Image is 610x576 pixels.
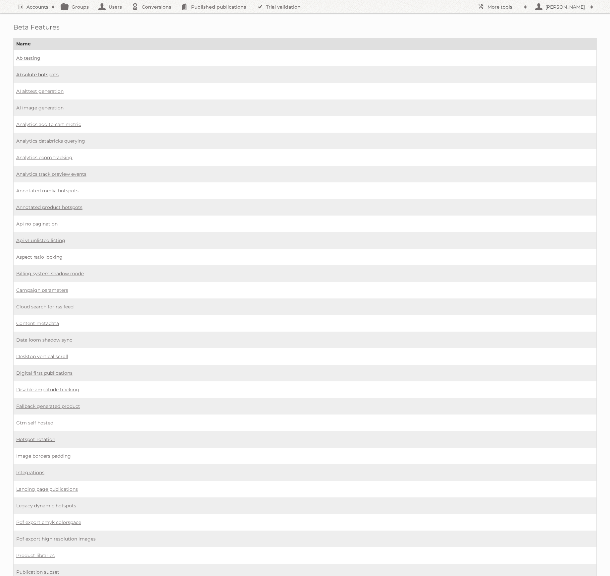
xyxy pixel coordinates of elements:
a: Hotspot rotation [16,436,55,442]
h2: [PERSON_NAME] [544,4,587,10]
a: Fallback generated product [16,403,80,409]
h2: Accounts [26,4,48,10]
a: Campaign parameters [16,287,68,293]
a: Content metadata [16,320,59,326]
h1: Beta Features [13,23,597,31]
a: Analytics track preview events [16,171,86,177]
a: Cloud search for rss feed [16,304,74,310]
a: AI image generation [16,105,64,111]
h2: More tools [487,4,521,10]
a: Analytics databricks querying [16,138,85,144]
a: Api v1 unlisted listing [16,237,65,243]
a: Legacy dynamic hotspots [16,503,76,509]
a: Api no pagination [16,221,58,227]
a: Analytics ecom tracking [16,155,73,160]
a: Annotated media hotspots [16,188,78,194]
a: Ab testing [16,55,40,61]
a: Billing system shadow mode [16,271,84,277]
th: Name [14,38,597,50]
a: Aspect ratio locking [16,254,63,260]
a: AI alttext generation [16,88,64,94]
a: Annotated product hotspots [16,204,82,210]
a: Digital first publications [16,370,73,376]
a: Integrations [16,470,44,476]
a: Data loom shadow sync [16,337,72,343]
a: Disable amplitude tracking [16,387,79,393]
a: Desktop vertical scroll [16,353,68,359]
a: Image borders padding [16,453,71,459]
a: Pdf export high resolution images [16,536,96,542]
a: Analytics add to cart metric [16,121,81,127]
a: Publication subset [16,569,59,575]
a: Absolute hotspots [16,72,59,78]
a: Gtm self hosted [16,420,53,426]
a: Landing page publications [16,486,78,492]
a: Product libraries [16,552,55,558]
a: Pdf export cmyk colorspace [16,519,81,525]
